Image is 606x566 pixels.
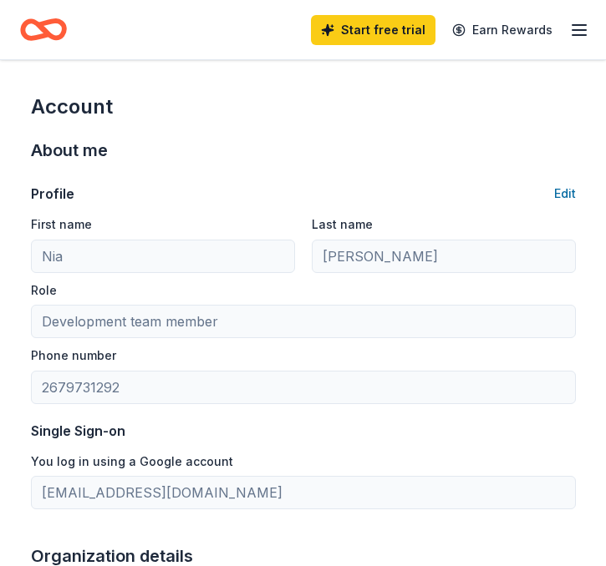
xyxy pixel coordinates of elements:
div: Profile [31,184,74,204]
label: You log in using a Google account [31,453,233,470]
button: Edit [554,184,576,204]
div: About me [31,137,576,164]
a: Start free trial [311,15,435,45]
label: Last name [312,216,373,233]
label: Role [31,282,57,299]
div: Account [31,93,576,120]
a: Earn Rewards [442,15,563,45]
a: Home [20,10,67,49]
label: Phone number [31,347,116,364]
div: Single Sign-on [31,421,576,441]
label: First name [31,216,92,233]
